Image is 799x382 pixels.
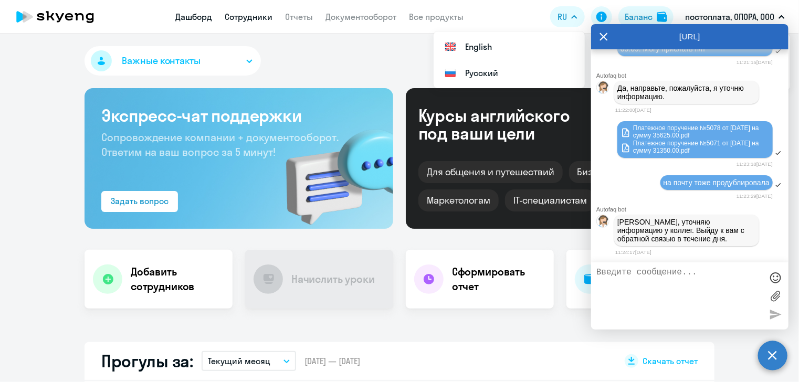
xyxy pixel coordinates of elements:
div: Бизнес и командировки [569,161,694,183]
a: Все продукты [409,12,464,22]
button: Текущий месяц [202,351,296,371]
p: Да, направьте, пожалуйста, я уточню информацию. [617,84,756,101]
div: Баланс [625,10,653,23]
span: Важные контакты [122,54,201,68]
img: English [444,40,457,53]
span: на почту тоже продублировала [664,178,770,187]
ul: RU [434,31,585,88]
time: 11:21:15[DATE] [737,59,773,65]
a: Дашборд [175,12,212,22]
time: 11:22:00[DATE] [615,107,651,113]
div: Autofaq bot [596,206,789,213]
button: Задать вопрос [101,191,178,212]
div: Маркетологам [418,189,499,211]
h2: Прогулы за: [101,351,193,372]
a: Платежное поручение №5071 от [DATE] на сумму 31350.00.pdf [621,140,770,154]
span: [DATE] — [DATE] [304,355,360,367]
img: bot avatar [597,215,610,230]
img: balance [657,12,667,22]
time: 11:23:29[DATE] [737,193,773,199]
div: Курсы английского под ваши цели [418,107,598,142]
span: Сопровождение компании + документооборот. Ответим на ваш вопрос за 5 минут! [101,131,339,158]
div: Autofaq bot [596,72,789,79]
label: Лимит 10 файлов [768,288,783,304]
img: bot avatar [597,81,610,97]
span: Скачать отчет [643,355,698,367]
span: RU [558,10,567,23]
button: Балансbalance [618,6,674,27]
img: bg-img [271,111,393,229]
a: Отчеты [285,12,313,22]
time: 11:24:17[DATE] [615,249,651,255]
p: [PERSON_NAME], уточняю информацию у коллег. Выйду к вам с обратной связью в течение дня. [617,218,756,243]
button: Важные контакты [85,46,261,76]
h3: Экспресс-чат поддержки [101,105,376,126]
time: 11:23:18[DATE] [737,161,773,167]
a: Сотрудники [225,12,272,22]
a: Документооборот [325,12,396,22]
button: RU [550,6,585,27]
a: Платежное поручение №5078 от [DATE] на сумму 35625.00.pdf [621,124,770,139]
p: постоплата, ОПОРА, ООО [685,10,774,23]
div: Для общения и путешествий [418,161,563,183]
p: Текущий месяц [208,355,270,367]
h4: Добавить сотрудников [131,264,224,294]
div: Задать вопрос [111,195,169,207]
button: постоплата, ОПОРА, ООО [680,4,790,29]
img: Русский [444,67,457,79]
div: IT-специалистам [505,189,595,211]
h4: Начислить уроки [291,272,375,286]
h4: Сформировать отчет [452,264,545,294]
